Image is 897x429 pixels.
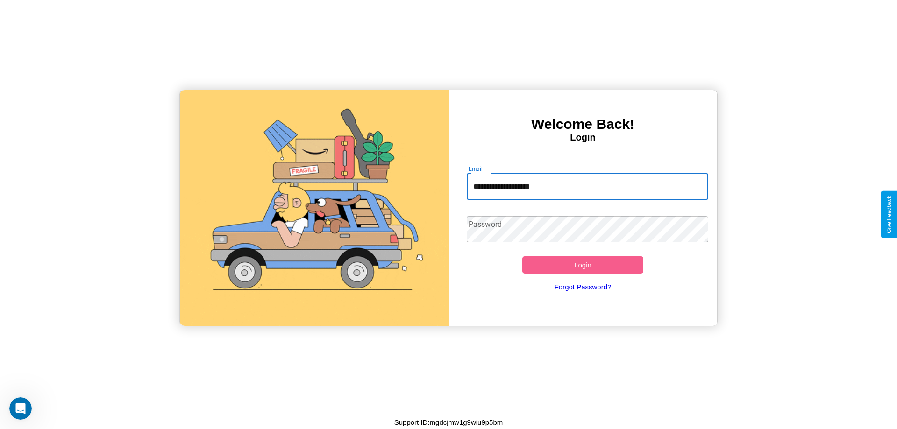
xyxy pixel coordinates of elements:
div: Give Feedback [886,196,892,233]
a: Forgot Password? [462,274,704,300]
button: Login [522,256,643,274]
p: Support ID: mgdcjmw1g9wiu9p5bm [394,416,503,429]
h3: Welcome Back! [448,116,717,132]
iframe: Intercom live chat [9,397,32,420]
label: Email [469,165,483,173]
img: gif [180,90,448,326]
h4: Login [448,132,717,143]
